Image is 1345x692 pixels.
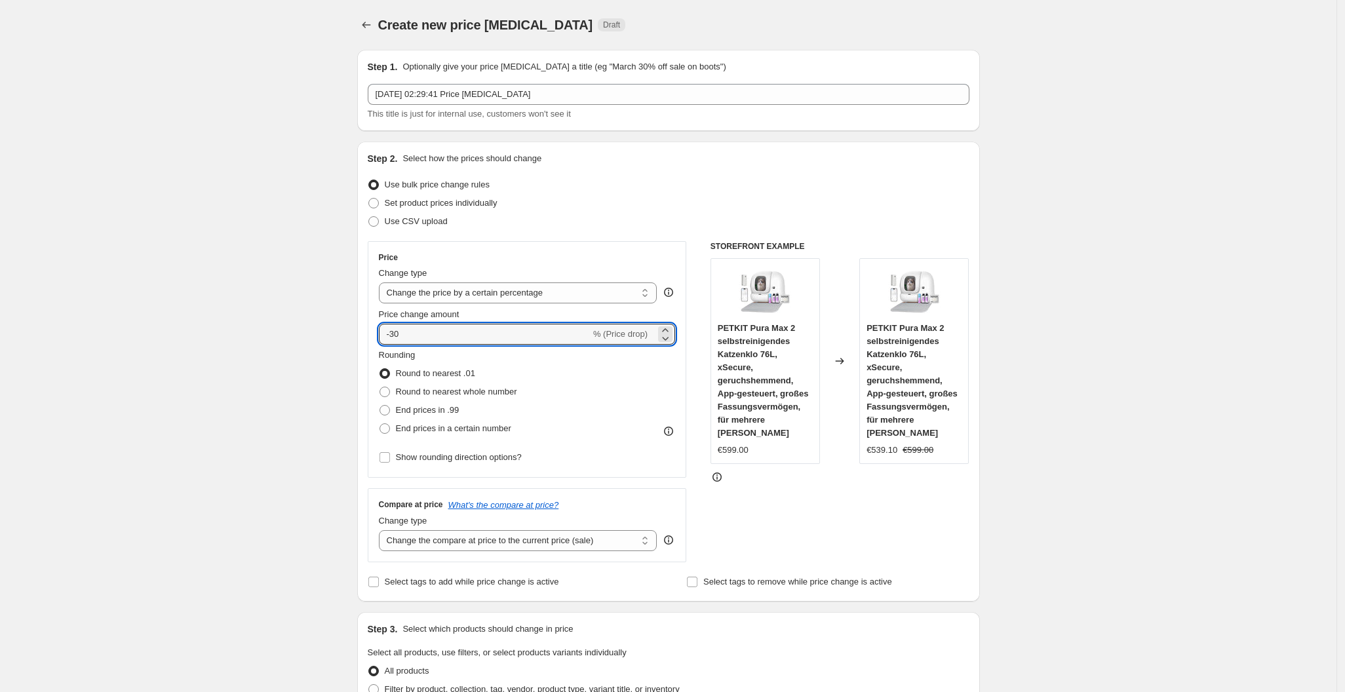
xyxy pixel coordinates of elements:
div: help [662,286,675,299]
span: Select tags to remove while price change is active [703,577,892,586]
span: Select all products, use filters, or select products variants individually [368,647,627,657]
p: Select which products should change in price [402,623,573,636]
span: Draft [603,20,620,30]
span: All products [385,666,429,676]
span: PETKIT Pura Max 2 selbstreinigendes Katzenklo 76L, xSecure, geruchshemmend, App-gesteuert, großes... [867,323,958,438]
input: -15 [379,324,591,345]
span: PETKIT Pura Max 2 selbstreinigendes Katzenklo 76L, xSecure, geruchshemmend, App-gesteuert, großes... [718,323,809,438]
div: €539.10 [867,444,897,457]
span: Create new price [MEDICAL_DATA] [378,18,593,32]
span: Change type [379,268,427,278]
span: Select tags to add while price change is active [385,577,559,586]
button: What's the compare at price? [448,500,559,510]
h2: Step 1. [368,60,398,73]
p: Optionally give your price [MEDICAL_DATA] a title (eg "March 30% off sale on boots") [402,60,726,73]
span: End prices in a certain number [396,423,511,433]
span: Round to nearest .01 [396,368,475,378]
span: Price change amount [379,309,459,319]
div: €599.00 [718,444,749,457]
span: This title is just for internal use, customers won't see it [368,109,571,119]
div: help [662,533,675,547]
h3: Price [379,252,398,263]
img: 71kCToDzBUL_80x.jpg [739,265,791,318]
span: Rounding [379,350,416,360]
span: Change type [379,516,427,526]
span: Round to nearest whole number [396,387,517,396]
span: Show rounding direction options? [396,452,522,462]
p: Select how the prices should change [402,152,541,165]
h3: Compare at price [379,499,443,510]
h6: STOREFRONT EXAMPLE [711,241,969,252]
span: % (Price drop) [593,329,648,339]
h2: Step 3. [368,623,398,636]
strike: €599.00 [903,444,933,457]
span: Set product prices individually [385,198,497,208]
button: Price change jobs [357,16,376,34]
h2: Step 2. [368,152,398,165]
span: Use bulk price change rules [385,180,490,189]
img: 71kCToDzBUL_80x.jpg [888,265,941,318]
span: End prices in .99 [396,405,459,415]
input: 30% off holiday sale [368,84,969,105]
span: Use CSV upload [385,216,448,226]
